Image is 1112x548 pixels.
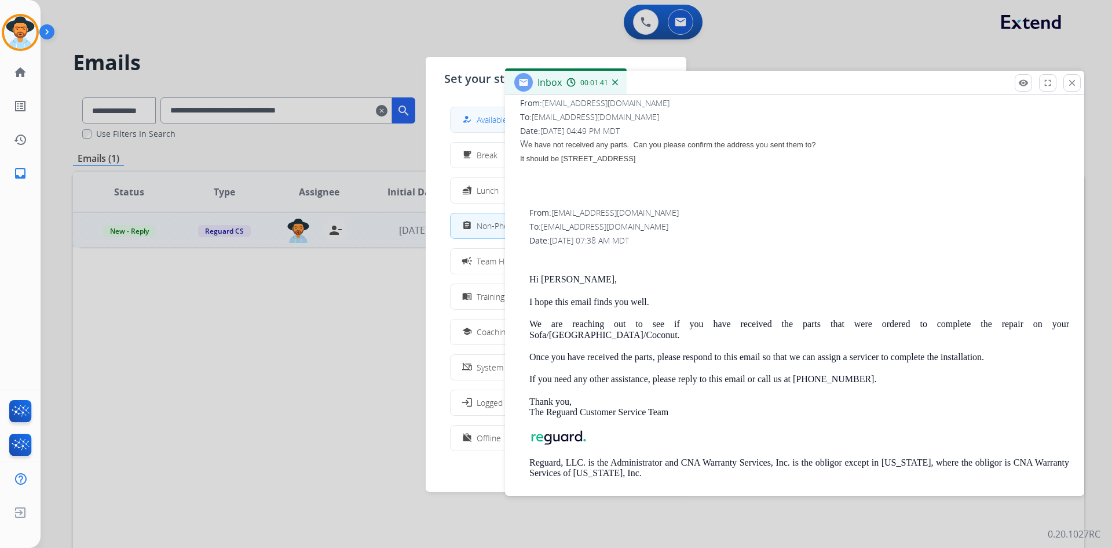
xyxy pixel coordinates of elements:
[529,297,1069,307] p: I hope this email finds you well.
[477,114,507,126] span: Available
[529,397,1069,418] p: Thank you, The Reguard Customer Service Team
[451,284,661,309] button: Training
[580,78,608,88] span: 00:01:41
[451,249,661,274] button: Team Huddle
[451,355,661,380] button: System Issue
[462,115,472,125] mat-icon: how_to_reg
[529,430,587,446] img: Reguard+Logotype+Color_WBG_S.png
[477,291,504,303] span: Training
[477,255,525,267] span: Team Huddle
[550,235,629,246] span: [DATE] 07:38 AM MDT
[520,111,1069,123] div: To:
[1018,78,1029,88] mat-icon: remove_red_eye
[451,426,661,451] button: Offline
[520,125,1069,137] div: Date:
[13,166,27,180] mat-icon: inbox
[542,97,670,108] span: [EMAIL_ADDRESS][DOMAIN_NAME]
[1042,78,1053,88] mat-icon: fullscreen
[1048,527,1100,541] p: 0.20.1027RC
[461,255,473,267] mat-icon: campaign
[541,221,668,232] span: [EMAIL_ADDRESS][DOMAIN_NAME]
[461,397,473,408] mat-icon: login
[529,207,1069,219] div: From:
[528,140,815,149] span: e have not received any parts. Can you please confirm the address you sent them to?
[451,107,661,132] button: Available
[477,184,499,197] span: Lunch
[520,154,635,163] span: It should be [STREET_ADDRESS]
[451,178,661,203] button: Lunch
[529,319,1069,340] p: We are reaching out to see if you have received the parts that were ordered to complete the repai...
[462,362,472,372] mat-icon: phonelink_off
[477,432,501,444] span: Offline
[462,150,472,160] mat-icon: free_breakfast
[529,458,1069,479] p: Reguard, LLC. is the Administrator and CNA Warranty Services, Inc. is the obligor except in [US_S...
[477,220,545,232] span: Non-Phone Queue
[532,111,659,122] span: [EMAIL_ADDRESS][DOMAIN_NAME]
[477,149,498,161] span: Break
[477,397,512,409] span: Logged In
[477,326,510,338] span: Coaching
[462,186,472,195] mat-icon: fastfood
[462,221,472,231] mat-icon: assignment
[4,16,36,49] img: avatar
[529,374,1069,384] p: If you need any other assistance, please reply to this email or call us at [PHONE_NUMBER].
[444,71,529,87] span: Set your status
[462,327,472,337] mat-icon: school
[537,76,562,89] span: Inbox
[477,361,525,373] span: System Issue
[520,137,1069,151] div: W
[13,66,27,79] mat-icon: home
[520,97,1069,109] div: From:
[540,125,620,136] span: [DATE] 04:49 PM MDT
[462,433,472,443] mat-icon: work_off
[529,221,1069,233] div: To:
[13,99,27,113] mat-icon: list_alt
[451,390,661,415] button: Logged In
[462,292,472,302] mat-icon: menu_book
[451,213,661,238] button: Non-Phone Queue
[13,133,27,147] mat-icon: history
[529,274,1069,285] p: Hi [PERSON_NAME],
[529,235,1069,246] div: Date:
[451,320,661,344] button: Coaching
[1067,78,1077,88] mat-icon: close
[529,352,1069,362] p: Once you have received the parts, please respond to this email so that we can assign a servicer t...
[551,207,679,218] span: [EMAIL_ADDRESS][DOMAIN_NAME]
[451,143,661,168] button: Break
